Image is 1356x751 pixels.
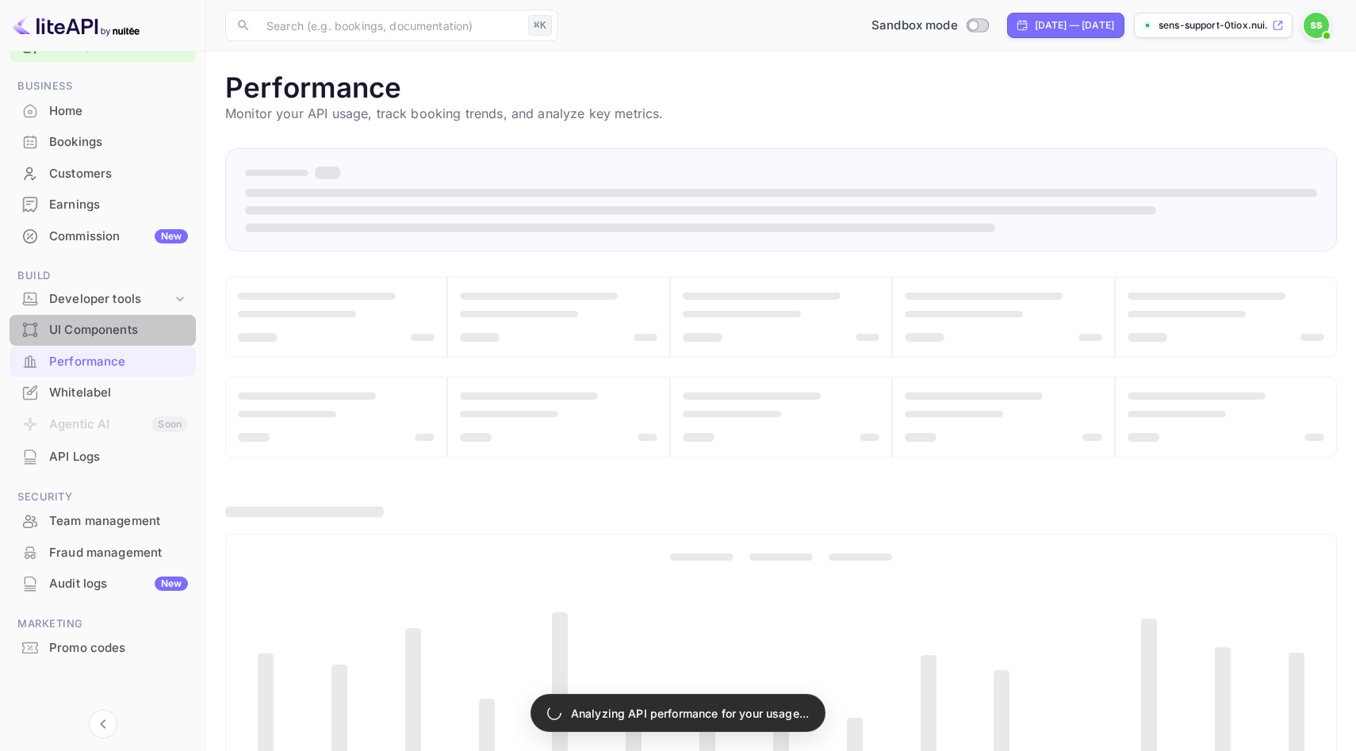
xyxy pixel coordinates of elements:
span: Business [10,78,196,95]
a: Fraud management [10,538,196,567]
a: Performance [10,347,196,376]
div: Home [10,96,196,127]
div: Switch to Production mode [865,17,994,35]
div: Bookings [10,127,196,158]
div: Earnings [49,196,188,214]
img: Sens Support [1304,13,1329,38]
div: Audit logsNew [10,569,196,600]
div: [DATE] — [DATE] [1035,18,1114,33]
a: Promo codes [10,633,196,662]
div: ⌘K [528,15,552,36]
div: Customers [10,159,196,190]
div: Home [49,102,188,121]
img: LiteAPI logo [13,13,140,38]
div: API Logs [49,448,188,466]
div: Performance [10,347,196,377]
a: Bookings [10,127,196,156]
div: Developer tools [49,290,172,308]
a: Whitelabel [10,377,196,407]
div: Performance [49,353,188,371]
div: Whitelabel [49,384,188,402]
a: API Logs [10,442,196,471]
a: Earnings [10,190,196,219]
input: Search (e.g. bookings, documentation) [257,10,522,41]
div: API Logs [10,442,196,473]
div: Fraud management [49,544,188,562]
a: CommissionNew [10,221,196,251]
span: Build [10,267,196,285]
p: Analyzing API performance for your usage... [571,705,809,722]
button: Collapse navigation [89,710,117,738]
div: UI Components [10,315,196,346]
a: Customers [10,159,196,188]
a: UI Components [10,315,196,344]
a: Home [10,96,196,125]
div: New [155,577,188,591]
div: Earnings [10,190,196,220]
h1: Performance [225,71,1337,104]
div: Customers [49,165,188,183]
div: Commission [49,228,188,246]
span: Marketing [10,615,196,633]
a: Audit logsNew [10,569,196,598]
div: Audit logs [49,575,188,593]
div: New [155,229,188,243]
div: CommissionNew [10,221,196,252]
a: Team management [10,506,196,535]
div: Bookings [49,133,188,151]
div: Team management [10,506,196,537]
div: Promo codes [10,633,196,664]
div: Developer tools [10,285,196,313]
p: Monitor your API usage, track booking trends, and analyze key metrics. [225,104,1337,123]
div: Team management [49,512,188,531]
span: Security [10,489,196,506]
div: Fraud management [10,538,196,569]
span: Sandbox mode [871,17,958,35]
div: Whitelabel [10,377,196,408]
div: Promo codes [49,639,188,657]
p: sens-support-0tiox.nui... [1159,18,1269,33]
div: UI Components [49,321,188,339]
